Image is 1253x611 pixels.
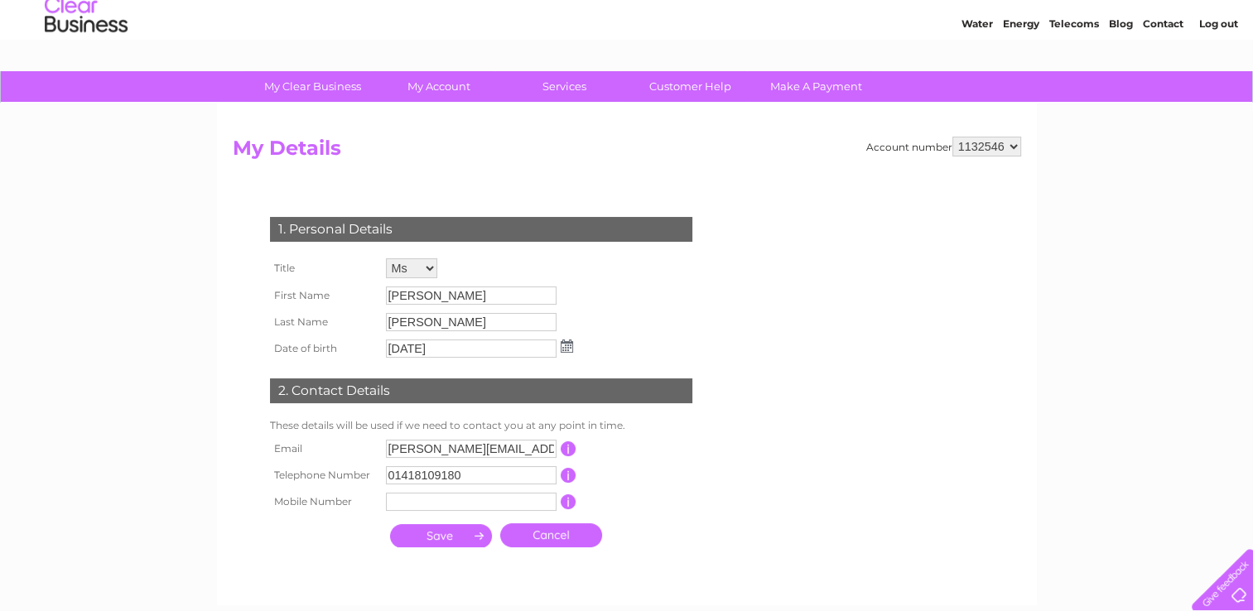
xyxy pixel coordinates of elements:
input: Information [561,441,576,456]
a: Services [496,71,633,102]
th: Telephone Number [266,462,382,488]
input: Information [561,494,576,509]
a: 0333 014 3131 [941,8,1055,29]
input: Submit [390,524,492,547]
div: 2. Contact Details [270,378,692,403]
a: Energy [1003,70,1039,83]
th: Mobile Number [266,488,382,515]
th: Title [266,254,382,282]
a: Telecoms [1049,70,1099,83]
a: Make A Payment [748,71,884,102]
a: Blog [1109,70,1133,83]
div: Account number [866,137,1021,156]
a: Water [961,70,993,83]
a: Customer Help [622,71,759,102]
input: Information [561,468,576,483]
a: Cancel [500,523,602,547]
td: These details will be used if we need to contact you at any point in time. [266,416,696,435]
a: Log out [1198,70,1237,83]
h2: My Details [233,137,1021,168]
th: First Name [266,282,382,309]
img: logo.png [44,43,128,94]
th: Email [266,435,382,462]
div: 1. Personal Details [270,217,692,242]
th: Date of birth [266,335,382,362]
a: Contact [1143,70,1183,83]
div: Clear Business is a trading name of Verastar Limited (registered in [GEOGRAPHIC_DATA] No. 3667643... [236,9,1019,80]
a: My Clear Business [244,71,381,102]
img: ... [561,339,573,353]
a: My Account [370,71,507,102]
th: Last Name [266,309,382,335]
